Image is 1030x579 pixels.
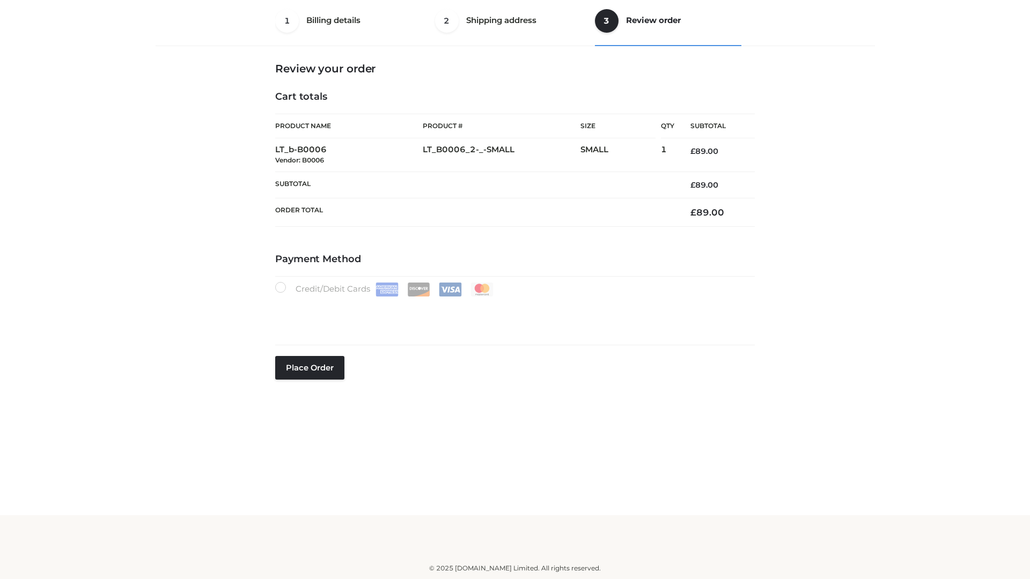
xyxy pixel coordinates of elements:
span: £ [690,180,695,190]
th: Size [580,114,656,138]
h3: Review your order [275,62,755,75]
small: Vendor: B0006 [275,156,324,164]
button: Place order [275,356,344,380]
th: Order Total [275,198,674,227]
bdi: 89.00 [690,146,718,156]
span: £ [690,146,695,156]
img: Discover [407,283,430,296]
img: Visa [439,283,462,296]
div: © 2025 [DOMAIN_NAME] Limited. All rights reserved. [159,563,871,574]
th: Subtotal [275,172,674,198]
th: Product # [423,114,580,138]
iframe: Secure payment input frame [273,294,753,333]
th: Qty [661,114,674,138]
span: £ [690,207,696,218]
td: 1 [661,138,674,172]
th: Subtotal [674,114,755,138]
bdi: 89.00 [690,207,724,218]
td: LT_b-B0006 [275,138,423,172]
td: LT_B0006_2-_-SMALL [423,138,580,172]
bdi: 89.00 [690,180,718,190]
h4: Payment Method [275,254,755,265]
th: Product Name [275,114,423,138]
img: Mastercard [470,283,494,296]
td: SMALL [580,138,661,172]
h4: Cart totals [275,91,755,103]
label: Credit/Debit Cards [275,282,495,296]
img: Amex [376,283,399,296]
